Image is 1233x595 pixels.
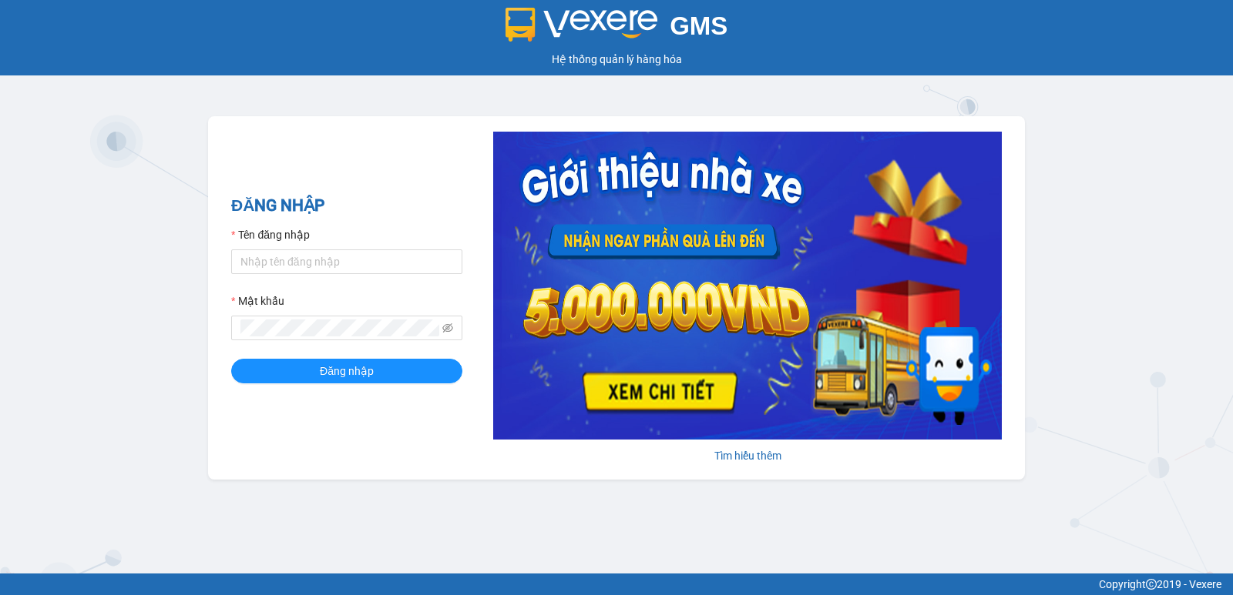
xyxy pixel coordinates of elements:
button: Đăng nhập [231,359,462,383]
h2: ĐĂNG NHẬP [231,193,462,219]
input: Mật khẩu [240,319,439,336]
span: Đăng nhập [320,363,374,379]
div: Hệ thống quản lý hàng hóa [4,51,1229,68]
span: eye-invisible [442,323,453,333]
span: copyright [1146,579,1157,590]
span: GMS [670,12,727,40]
input: Tên đăng nhập [231,249,462,274]
img: banner-0 [493,132,1002,440]
a: GMS [506,23,728,35]
label: Mật khẩu [231,292,284,309]
div: Copyright 2019 - Vexere [12,576,1221,593]
img: logo 2 [506,8,658,42]
label: Tên đăng nhập [231,226,310,243]
div: Tìm hiểu thêm [493,447,1002,464]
